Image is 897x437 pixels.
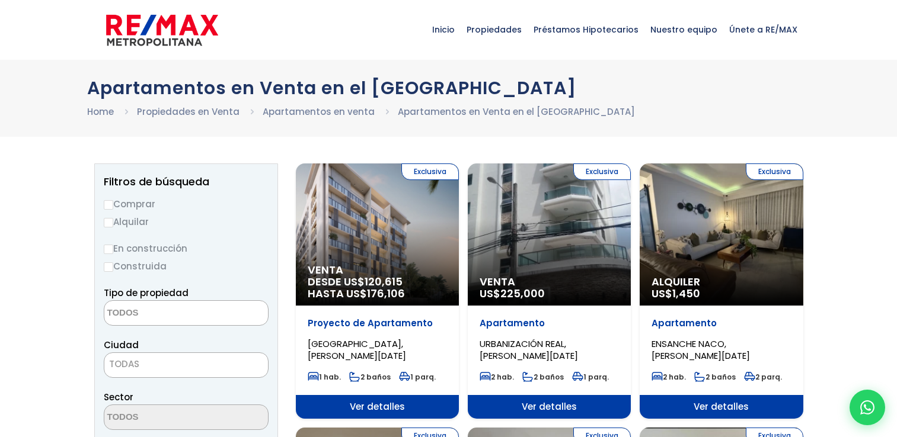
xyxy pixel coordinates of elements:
span: Venta [480,276,619,288]
span: 2 baños [522,372,564,382]
span: Ciudad [104,339,139,351]
input: En construcción [104,245,113,254]
label: Comprar [104,197,269,211]
span: 1 parq. [399,372,436,382]
span: 120,615 [365,274,403,289]
span: Préstamos Hipotecarios [528,12,644,47]
span: US$ [652,286,700,301]
span: URBANIZACIÓN REAL, [PERSON_NAME][DATE] [480,338,578,362]
span: Ver detalles [640,395,803,419]
span: Alquiler [652,276,791,288]
img: remax-metropolitana-logo [106,12,218,48]
a: Propiedades en Venta [137,105,240,118]
a: Exclusiva Venta DESDE US$120,615 HASTA US$176,106 Proyecto de Apartamento [GEOGRAPHIC_DATA], [PER... [296,163,459,419]
span: Únete a RE/MAX [723,12,803,47]
span: 1 hab. [308,372,341,382]
span: 2 hab. [652,372,686,382]
span: 1,450 [672,286,700,301]
h1: Apartamentos en Venta en el [GEOGRAPHIC_DATA] [87,78,810,98]
span: Inicio [426,12,461,47]
p: Apartamento [480,317,619,329]
span: Sector [104,391,133,403]
span: TODAS [104,352,269,378]
span: 176,106 [367,286,405,301]
a: Apartamentos en venta [263,105,375,118]
span: [GEOGRAPHIC_DATA], [PERSON_NAME][DATE] [308,338,406,362]
span: US$ [480,286,545,301]
span: TODAS [104,356,268,372]
span: Tipo de propiedad [104,287,189,299]
span: DESDE US$ [308,276,447,300]
span: 1 parq. [572,372,609,382]
li: Apartamentos en Venta en el [GEOGRAPHIC_DATA] [398,104,635,119]
span: Exclusiva [746,163,803,180]
a: Home [87,105,114,118]
span: 225,000 [500,286,545,301]
input: Construida [104,262,113,272]
textarea: Search [104,301,219,326]
p: Apartamento [652,317,791,329]
span: TODAS [109,358,139,370]
span: 2 parq. [744,372,782,382]
span: Ver detalles [296,395,459,419]
input: Comprar [104,200,113,210]
span: 2 baños [694,372,736,382]
span: Ver detalles [468,395,631,419]
p: Proyecto de Apartamento [308,317,447,329]
label: Construida [104,259,269,274]
label: En construcción [104,241,269,256]
span: Nuestro equipo [644,12,723,47]
span: 2 hab. [480,372,514,382]
span: Propiedades [461,12,528,47]
span: Venta [308,264,447,276]
h2: Filtros de búsqueda [104,176,269,188]
a: Exclusiva Venta US$225,000 Apartamento URBANIZACIÓN REAL, [PERSON_NAME][DATE] 2 hab. 2 baños 1 pa... [468,163,631,419]
span: HASTA US$ [308,288,447,300]
span: Exclusiva [573,163,631,180]
a: Exclusiva Alquiler US$1,450 Apartamento ENSANCHE NACO, [PERSON_NAME][DATE] 2 hab. 2 baños 2 parq.... [640,163,803,419]
textarea: Search [104,405,219,430]
span: 2 baños [349,372,391,382]
label: Alquilar [104,214,269,229]
input: Alquilar [104,218,113,227]
span: Exclusiva [401,163,459,180]
span: ENSANCHE NACO, [PERSON_NAME][DATE] [652,338,750,362]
